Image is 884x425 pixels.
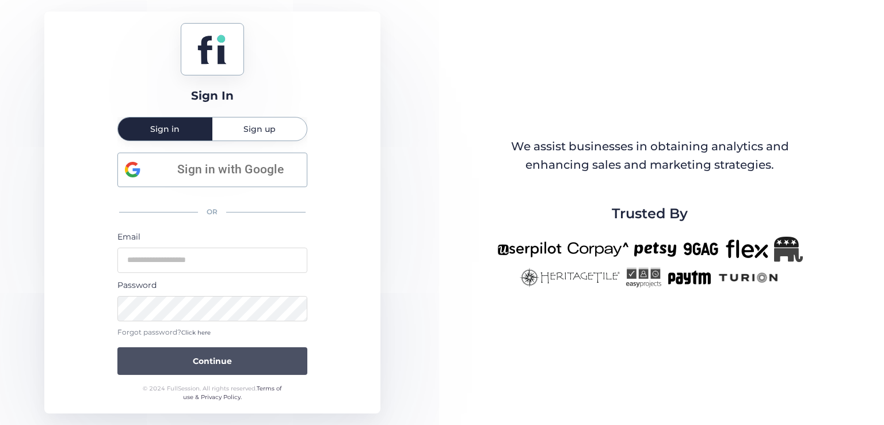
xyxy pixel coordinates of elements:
[717,268,780,287] img: turion-new.png
[117,230,307,243] div: Email
[193,355,232,367] span: Continue
[626,268,661,287] img: easyprojects-new.png
[726,237,768,262] img: flex-new.png
[117,200,307,225] div: OR
[567,237,628,262] img: corpay-new.png
[150,125,180,133] span: Sign in
[634,237,676,262] img: petsy-new.png
[181,329,211,336] span: Click here
[243,125,276,133] span: Sign up
[612,203,688,225] span: Trusted By
[682,237,720,262] img: 9gag-new.png
[117,279,307,291] div: Password
[520,268,620,287] img: heritagetile-new.png
[774,237,803,262] img: Republicanlogo-bw.png
[117,347,307,375] button: Continue
[161,160,300,179] span: Sign in with Google
[138,384,287,402] div: © 2024 FullSession. All rights reserved.
[498,138,802,174] div: We assist businesses in obtaining analytics and enhancing sales and marketing strategies.
[667,268,711,287] img: paytm-new.png
[497,237,562,262] img: userpilot-new.png
[191,87,234,105] div: Sign In
[117,327,307,338] div: Forgot password?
